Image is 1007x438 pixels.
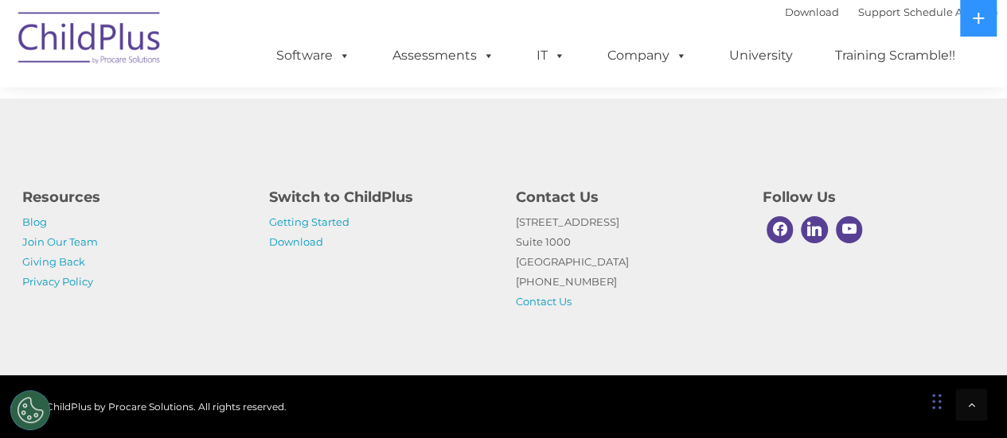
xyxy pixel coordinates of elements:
a: Facebook [763,212,798,247]
a: Blog [22,215,47,228]
a: Contact Us [516,295,572,308]
a: IT [521,40,581,72]
a: Join Our Team [22,235,98,248]
font: | [785,6,997,18]
iframe: Chat Widget [747,266,1007,438]
a: Support [858,6,900,18]
h4: Contact Us [516,186,739,208]
span: © 2025 ChildPlus by Procare Solutions. All rights reserved. [10,401,287,413]
span: Phone number [221,170,289,182]
p: [STREET_ADDRESS] Suite 1000 [GEOGRAPHIC_DATA] [PHONE_NUMBER] [516,212,739,312]
a: Training Scramble!! [819,40,971,72]
a: Privacy Policy [22,275,93,288]
a: Getting Started [269,215,349,228]
button: Cookies Settings [10,390,50,430]
span: Last name [221,105,270,117]
a: Download [785,6,839,18]
a: Giving Back [22,255,85,268]
div: Drag [932,378,942,425]
h4: Resources [22,186,245,208]
a: Linkedin [797,212,832,247]
h4: Follow Us [763,186,986,208]
a: Company [591,40,703,72]
a: Youtube [832,212,867,247]
a: Software [260,40,366,72]
a: Download [269,235,323,248]
a: University [713,40,809,72]
h4: Switch to ChildPlus [269,186,492,208]
img: ChildPlus by Procare Solutions [10,1,170,80]
a: Assessments [377,40,510,72]
a: Schedule A Demo [904,6,997,18]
